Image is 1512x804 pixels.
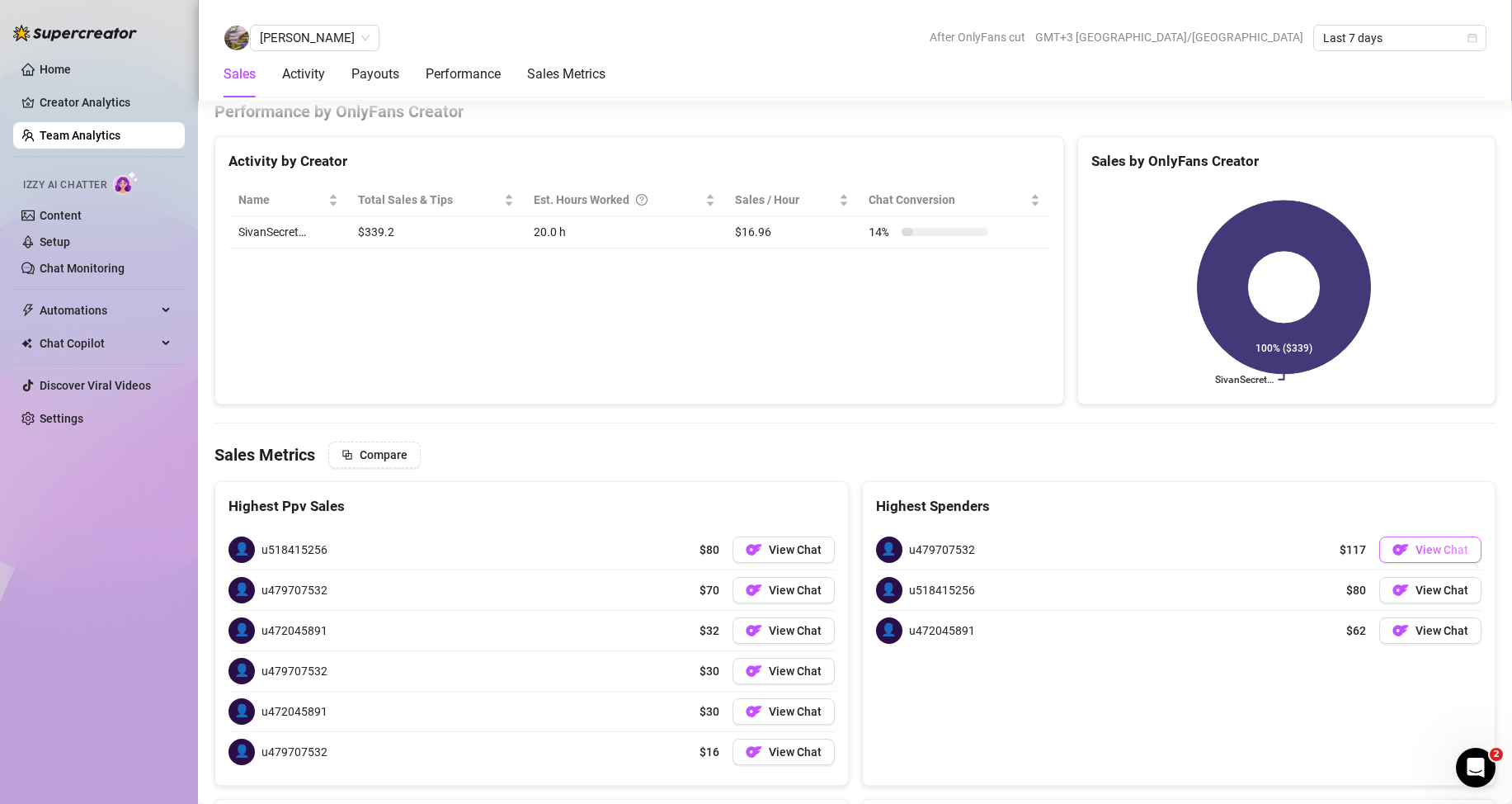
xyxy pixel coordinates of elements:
td: SivanSecret… [228,216,348,248]
span: Izzy AI Chatter [23,177,106,193]
button: OFView Chat [1379,537,1481,563]
span: u479707532 [261,743,327,761]
button: OFView Chat [732,537,835,563]
span: u518415256 [261,541,327,559]
img: Chat Copilot [21,338,32,349]
text: SivanSecret… [1215,374,1274,385]
span: After OnlyFans cut [930,25,1025,50]
div: Performance [426,64,501,84]
div: Highest Spenders [876,495,1482,518]
span: $30 [699,662,719,680]
span: View Chat [769,624,822,637]
span: thunderbolt [21,304,35,317]
span: View Chat [769,664,822,678]
span: Total Sales & Tips [358,191,501,209]
span: 14 % [869,223,895,241]
th: Sales / Hour [725,184,859,216]
span: 👤 [228,537,255,563]
span: Sales / Hour [735,191,836,209]
div: Payouts [351,64,399,84]
a: OFView Chat [732,658,835,684]
span: Last 7 days [1323,26,1477,50]
span: Chat Conversion [869,191,1027,209]
div: Activity [282,64,325,84]
a: Setup [40,235,70,248]
span: $117 [1340,541,1366,559]
iframe: Intercom live chat [1456,748,1496,787]
span: 👤 [228,739,255,765]
button: OFView Chat [1379,577,1481,603]
span: $80 [1346,581,1366,599]
th: Total Sales & Tips [348,184,524,216]
a: Discover Viral Videos [40,379,151,392]
span: $30 [699,702,719,721]
td: $339.2 [348,216,524,248]
span: $16 [699,743,719,761]
span: u479707532 [909,541,975,559]
h4: Sales Metrics [214,443,315,466]
td: $16.96 [725,216,859,248]
th: Chat Conversion [859,184,1050,216]
div: Highest Ppv Sales [228,495,835,518]
img: OF [746,703,762,720]
span: u472045891 [909,622,975,640]
span: View Chat [769,584,822,597]
a: Settings [40,412,83,425]
img: OF [746,542,762,558]
span: Name [238,191,325,209]
span: Compare [360,448,407,461]
img: OF [746,622,762,639]
button: OFView Chat [732,617,835,644]
img: OF [746,582,762,598]
span: 👤 [876,617,902,644]
span: $80 [699,541,719,559]
img: Sergey Shoustin [224,26,249,50]
span: u518415256 [909,581,975,599]
span: calendar [1467,33,1477,43]
span: View Chat [1415,543,1468,556]
button: OFView Chat [732,577,835,603]
button: OFView Chat [732,698,835,725]
span: $62 [1346,622,1366,640]
img: OF [1392,582,1409,598]
button: Compare [328,442,421,468]
img: OF [1392,622,1409,639]
img: OF [746,744,762,760]
span: GMT+3 [GEOGRAPHIC_DATA]/[GEOGRAPHIC_DATA] [1035,25,1303,50]
div: Sales by OnlyFans Creator [1091,150,1481,173]
th: Name [228,184,348,216]
span: block [341,449,353,461]
h4: Performance by OnlyFans Creator [214,100,1496,123]
span: View Chat [769,745,822,759]
span: $70 [699,581,719,599]
span: View Chat [1415,624,1468,637]
img: AI Chatter [113,171,139,195]
span: 👤 [228,617,255,644]
span: 👤 [876,577,902,603]
div: Est. Hours Worked [534,191,702,209]
a: Home [40,63,71,76]
img: logo-BBDzfeDw.svg [13,25,137,41]
span: u479707532 [261,662,327,680]
td: 20.0 h [524,216,725,248]
span: Chat Copilot [40,330,157,357]
span: 👤 [228,577,255,603]
a: Chat Monitoring [40,262,125,275]
span: 👤 [228,658,255,684]
span: question-circle [636,191,648,209]
button: OFView Chat [732,739,835,765]
span: 👤 [228,698,255,725]
span: u472045891 [261,702,327,721]
span: 👤 [876,537,902,563]
span: View Chat [1415,584,1468,597]
span: Automations [40,297,157,324]
span: $32 [699,622,719,640]
span: View Chat [769,705,822,718]
span: Sergey Shoustin [260,26,370,50]
img: OF [1392,542,1409,558]
button: OFView Chat [1379,617,1481,644]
